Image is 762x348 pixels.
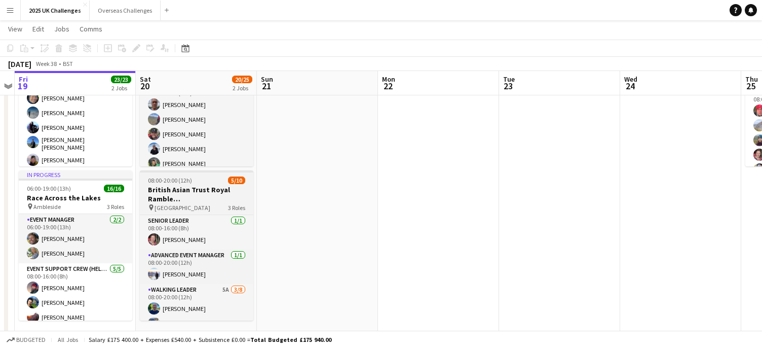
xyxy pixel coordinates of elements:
span: 25 [744,80,758,92]
div: 2 Jobs [111,84,131,92]
div: 2 Jobs [233,84,252,92]
span: 21 [259,80,273,92]
span: Week 38 [33,60,59,67]
app-card-role: Walking Leader6/606:00-19:00 (13h)[PERSON_NAME][PERSON_NAME][PERSON_NAME][PERSON_NAME][PERSON_NAM... [19,59,132,170]
span: Jobs [54,24,69,33]
h3: Race Across the Lakes [19,193,132,202]
span: Mon [382,75,395,84]
app-card-role: Senior Leader1/108:00-16:00 (8h)[PERSON_NAME] [140,215,253,250]
app-job-card: 08:00-20:00 (12h)5/10British Asian Trust Royal Ramble ([GEOGRAPHIC_DATA]) [GEOGRAPHIC_DATA]3 Role... [140,170,253,321]
app-card-role: Advanced Event Manager1/108:00-20:00 (12h)[PERSON_NAME] [140,250,253,284]
span: 22 [380,80,395,92]
button: Budgeted [5,334,47,345]
a: Edit [28,22,48,36]
button: Overseas Challenges [90,1,161,20]
span: Ambleside [33,203,61,211]
span: 19 [17,80,28,92]
span: 08:00-20:00 (12h) [148,177,192,184]
h3: British Asian Trust Royal Ramble ([GEOGRAPHIC_DATA]) [140,185,253,203]
span: Thu [745,75,758,84]
span: 20 [138,80,151,92]
span: 3 Roles [107,203,124,211]
span: 3 Roles [228,204,245,212]
span: 06:00-19:00 (13h) [27,185,71,192]
span: [GEOGRAPHIC_DATA] [155,204,210,212]
span: Tue [503,75,515,84]
a: View [4,22,26,36]
span: Fri [19,75,28,84]
span: 23 [502,80,515,92]
div: Salary £175 400.00 + Expenses £540.00 + Subsistence £0.00 = [89,336,331,343]
app-job-card: In progress06:00-19:00 (13h)16/16Race Across the Lakes Ambleside3 RolesEvent Manager2/206:00-19:0... [19,170,132,321]
span: 23/23 [111,76,131,83]
span: 24 [623,80,637,92]
span: View [8,24,22,33]
span: Budgeted [16,336,46,343]
span: All jobs [56,336,80,343]
span: 20/25 [232,76,252,83]
button: 2025 UK Challenges [21,1,90,20]
span: 16/16 [104,185,124,192]
div: In progress [19,170,132,179]
a: Comms [75,22,106,36]
app-card-role: Event Manager2/206:00-19:00 (13h)[PERSON_NAME][PERSON_NAME] [19,214,132,263]
span: Total Budgeted £175 940.00 [250,336,331,343]
span: Edit [32,24,44,33]
span: Comms [80,24,102,33]
a: Jobs [50,22,73,36]
span: Sun [261,75,273,84]
span: Sat [140,75,151,84]
div: [DATE] [8,59,31,69]
div: BST [63,60,73,67]
span: 5/10 [228,177,245,184]
span: Wed [624,75,637,84]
